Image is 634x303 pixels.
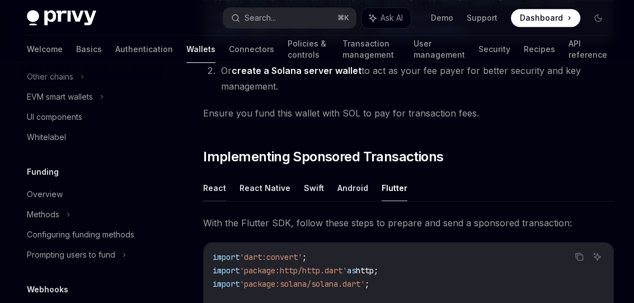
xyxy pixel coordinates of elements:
button: React [203,175,226,201]
button: Ask AI [590,249,604,264]
a: Support [467,12,497,24]
a: Dashboard [511,9,580,27]
div: Prompting users to fund [27,248,115,262]
a: create a Solana server wallet [232,65,361,77]
div: Whitelabel [27,130,66,144]
div: Overview [27,188,63,201]
span: ; [365,279,369,289]
a: Policies & controls [288,36,329,63]
a: Connectors [229,36,274,63]
button: Copy the contents from the code block [572,249,586,264]
span: http; [356,265,378,276]
button: Android [337,175,368,201]
button: Ask AI [361,8,411,28]
span: Dashboard [520,12,563,24]
span: import [213,279,239,289]
li: Or to act as your fee payer for better security and key management. [218,63,614,94]
span: import [213,252,239,262]
span: import [213,265,239,276]
div: UI components [27,110,82,124]
span: 'package:solana/solana.dart' [239,279,365,289]
a: Welcome [27,36,63,63]
a: UI components [18,107,161,127]
span: ⌘ K [337,13,349,22]
a: Wallets [186,36,215,63]
a: Transaction management [342,36,400,63]
h5: Funding [27,165,59,179]
a: Recipes [524,36,555,63]
span: ; [302,252,307,262]
a: Demo [431,12,453,24]
span: Implementing Sponsored Transactions [203,148,443,166]
span: as [347,265,356,276]
a: Authentication [115,36,173,63]
a: User management [414,36,465,63]
button: Swift [304,175,324,201]
a: Configuring funding methods [18,225,161,245]
div: Methods [27,208,59,221]
span: 'dart:convert' [239,252,302,262]
a: Security [478,36,510,63]
div: EVM smart wallets [27,90,93,104]
button: React Native [239,175,290,201]
a: Whitelabel [18,127,161,147]
div: Search... [245,11,276,25]
img: dark logo [27,10,96,26]
h5: Webhooks [27,283,68,296]
button: Toggle dark mode [589,9,607,27]
a: Basics [76,36,102,63]
span: Ask AI [381,12,403,24]
span: With the Flutter SDK, follow these steps to prepare and send a sponsored transaction: [203,215,614,231]
button: Search...⌘K [223,8,356,28]
div: Configuring funding methods [27,228,134,241]
span: Ensure you fund this wallet with SOL to pay for transaction fees. [203,105,614,121]
span: 'package:http/http.dart' [239,265,347,276]
a: API reference [569,36,607,63]
button: Flutter [382,175,407,201]
a: Overview [18,184,161,204]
